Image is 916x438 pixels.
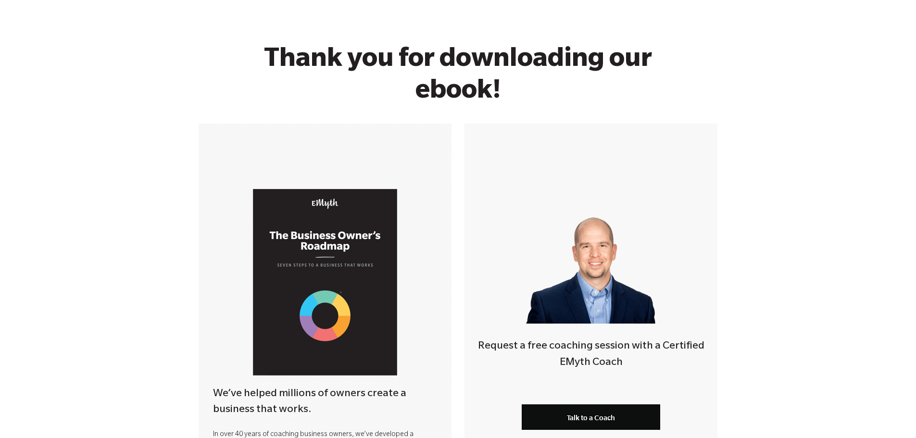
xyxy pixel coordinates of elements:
[227,46,689,109] h1: Thank you for downloading our ebook!
[522,404,660,430] a: Talk to a Coach
[522,199,660,324] img: Smart-business-coach.png
[567,413,615,422] span: Talk to a Coach
[253,189,397,375] img: Business Owners Roadmap Cover
[868,392,916,438] iframe: Chat Widget
[213,387,437,419] h4: We’ve helped millions of owners create a business that works.
[464,339,717,371] h4: Request a free coaching session with a Certified EMyth Coach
